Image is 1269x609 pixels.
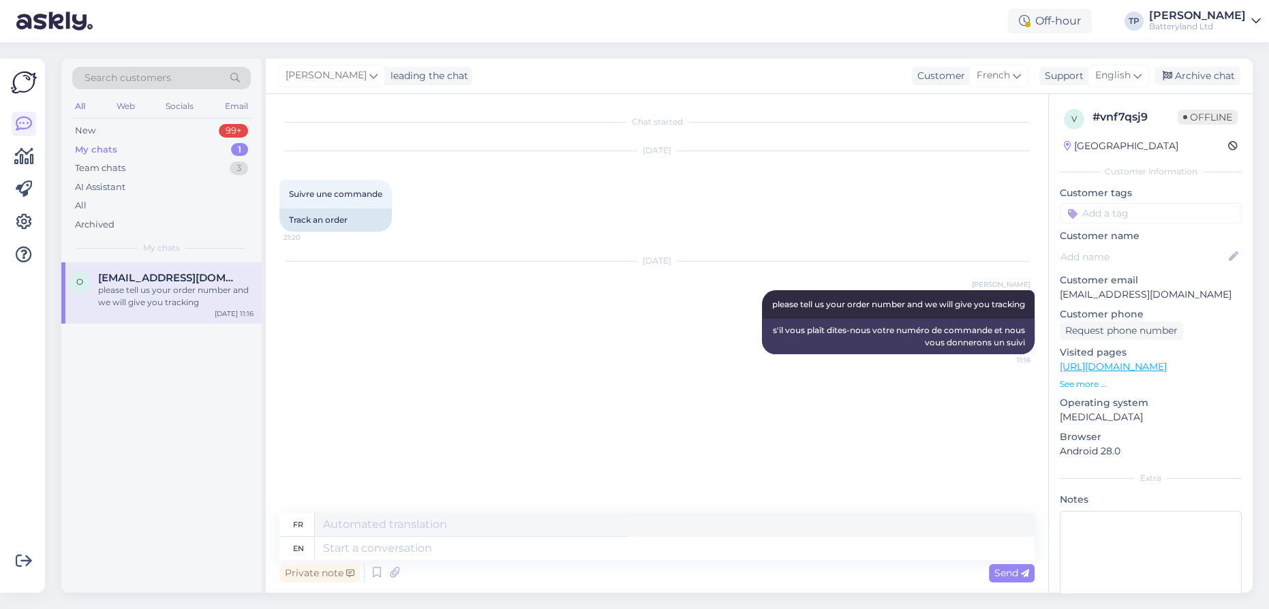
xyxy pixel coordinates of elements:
p: Customer tags [1060,186,1242,200]
div: [PERSON_NAME] [1149,10,1246,21]
span: My chats [143,242,180,254]
div: s'il vous plaît dites-nous votre numéro de commande et nous vous donnerons un suivi [762,319,1035,354]
span: [PERSON_NAME] [286,68,367,83]
span: English [1095,68,1131,83]
div: 1 [231,143,248,157]
div: # vnf7qsj9 [1092,109,1178,125]
div: fr [293,513,303,536]
a: [URL][DOMAIN_NAME] [1060,360,1167,373]
div: All [75,199,87,213]
span: Oumou50@hotmail.com [98,272,240,284]
div: New [75,124,95,138]
input: Add a tag [1060,203,1242,223]
span: Suivre une commande [289,189,382,199]
div: Archived [75,218,114,232]
div: 99+ [219,124,248,138]
div: Socials [163,97,196,115]
img: Askly Logo [11,69,37,95]
span: O [76,277,83,287]
div: Email [222,97,251,115]
p: Android 28.0 [1060,444,1242,458]
div: Support [1039,69,1084,83]
p: [EMAIL_ADDRESS][DOMAIN_NAME] [1060,287,1242,302]
p: Customer email [1060,273,1242,287]
div: Team chats [75,161,125,175]
div: Chat started [279,116,1035,128]
p: Browser [1060,430,1242,444]
div: Track an order [279,208,392,232]
div: All [72,97,88,115]
span: Search customers [85,71,171,85]
div: please tell us your order number and we will give you tracking [98,284,254,309]
div: [GEOGRAPHIC_DATA] [1064,139,1178,153]
div: Private note [279,564,360,582]
p: See more ... [1060,378,1242,390]
div: [DATE] [279,255,1035,267]
p: Notes [1060,493,1242,507]
p: [MEDICAL_DATA] [1060,410,1242,424]
div: [DATE] [279,144,1035,157]
div: leading the chat [385,69,468,83]
span: v [1071,114,1077,124]
div: AI Assistant [75,181,125,194]
p: Customer name [1060,229,1242,243]
p: Visited pages [1060,345,1242,360]
span: 11:16 [979,355,1030,365]
a: [PERSON_NAME]Batteryland Ltd [1149,10,1261,32]
span: please tell us your order number and we will give you tracking [772,299,1025,309]
div: [DATE] 11:16 [215,309,254,319]
div: TP [1125,12,1144,31]
div: Off-hour [1008,9,1092,33]
div: Web [114,97,138,115]
input: Add name [1060,249,1226,264]
div: My chats [75,143,117,157]
span: Send [994,567,1029,579]
span: 21:20 [284,232,335,243]
div: en [293,537,304,560]
div: Extra [1060,472,1242,484]
p: Customer phone [1060,307,1242,322]
span: French [977,68,1010,83]
div: Customer information [1060,166,1242,178]
span: [PERSON_NAME] [972,279,1030,290]
span: Offline [1178,110,1238,125]
div: Customer [912,69,965,83]
div: 3 [230,161,248,175]
div: Archive chat [1155,67,1240,85]
div: Batteryland Ltd [1149,21,1246,32]
div: Request phone number [1060,322,1183,340]
p: Operating system [1060,396,1242,410]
